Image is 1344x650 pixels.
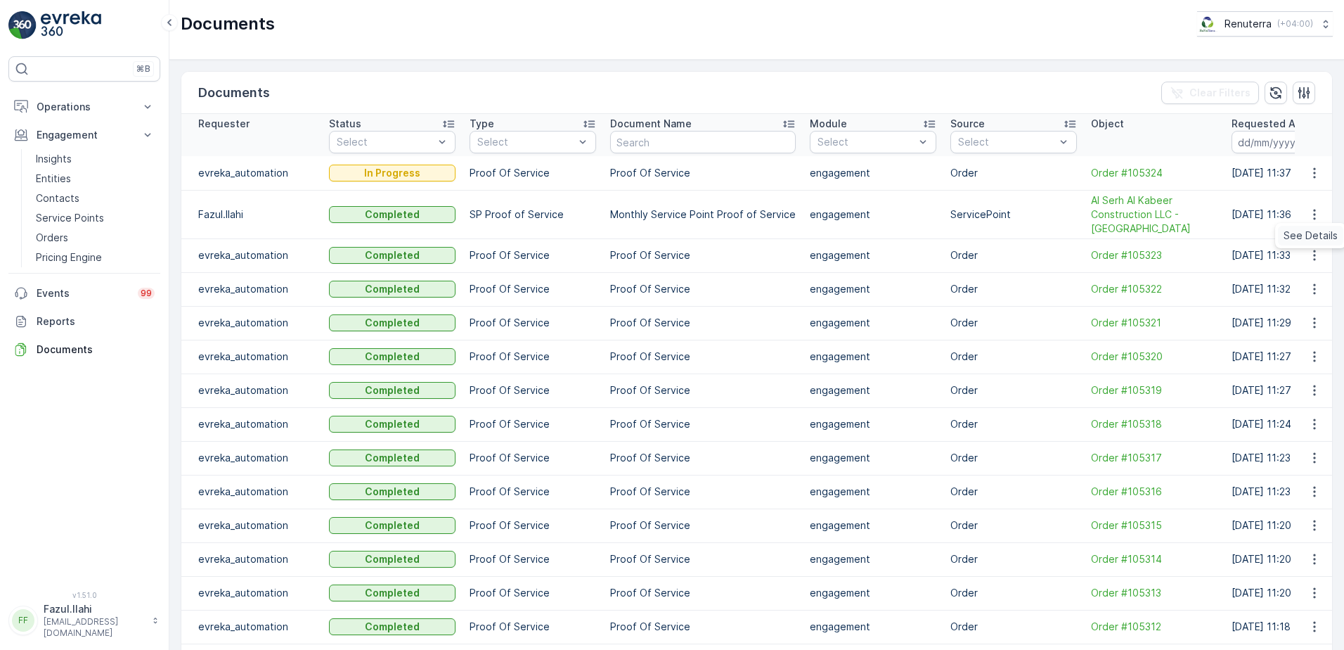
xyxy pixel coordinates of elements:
p: Source [950,117,985,131]
p: engagement [810,316,936,330]
a: Orders [30,228,160,248]
p: evreka_automation [198,485,315,499]
p: Service Points [36,211,104,225]
a: Order #105313 [1091,586,1217,600]
span: Order #105318 [1091,417,1217,431]
button: FFFazul.Ilahi[EMAIL_ADDRESS][DOMAIN_NAME] [8,602,160,639]
p: Proof Of Service [470,451,596,465]
img: logo [8,11,37,39]
p: evreka_automation [198,620,315,634]
a: Documents [8,336,160,364]
p: evreka_automation [198,586,315,600]
p: engagement [810,208,936,222]
p: In Progress [364,166,420,180]
p: Proof Of Service [610,417,796,431]
p: Order [950,383,1077,397]
p: Select [818,135,915,149]
button: Operations [8,93,160,121]
button: Completed [329,618,455,635]
p: Type [470,117,494,131]
a: Order #105314 [1091,552,1217,566]
p: engagement [810,620,936,634]
p: Order [950,552,1077,566]
p: engagement [810,248,936,262]
p: engagement [810,552,936,566]
p: Proof Of Service [470,316,596,330]
p: Proof Of Service [470,552,596,566]
p: Completed [365,552,420,566]
p: Proof Of Service [610,383,796,397]
p: engagement [810,350,936,364]
button: Completed [329,517,455,534]
p: engagement [810,282,936,296]
a: Order #105321 [1091,316,1217,330]
p: Proof Of Service [610,282,796,296]
p: engagement [810,383,936,397]
p: evreka_automation [198,350,315,364]
p: Proof Of Service [610,451,796,465]
p: Completed [365,208,420,222]
p: Select [337,135,434,149]
a: Order #105316 [1091,485,1217,499]
button: Completed [329,206,455,223]
p: Order [950,316,1077,330]
p: Documents [181,13,275,35]
p: Order [950,248,1077,262]
p: 99 [141,288,152,299]
p: Order [950,485,1077,499]
p: Proof Of Service [470,282,596,296]
p: ⌘B [136,63,150,75]
p: Proof Of Service [470,417,596,431]
img: Screenshot_2024-07-26_at_13.33.01.png [1197,16,1219,32]
span: Order #105323 [1091,248,1217,262]
button: Completed [329,585,455,601]
p: Proof Of Service [470,485,596,499]
div: FF [12,609,34,632]
p: Reports [37,314,155,329]
a: Order #105324 [1091,166,1217,180]
p: Completed [365,485,420,499]
p: ServicePoint [950,208,1077,222]
p: Insights [36,152,72,166]
p: Contacts [36,191,79,205]
p: Proof Of Service [470,586,596,600]
p: Entities [36,172,71,186]
p: Proof Of Service [470,383,596,397]
p: Requested At [1232,117,1300,131]
input: Search [610,131,796,153]
p: evreka_automation [198,518,315,533]
p: evreka_automation [198,552,315,566]
p: evreka_automation [198,451,315,465]
a: Contacts [30,189,160,208]
a: Insights [30,149,160,169]
a: Order #105322 [1091,282,1217,296]
p: Proof Of Service [610,350,796,364]
p: Completed [365,518,420,533]
button: Completed [329,348,455,365]
a: Order #105319 [1091,383,1217,397]
p: Documents [198,83,270,103]
p: engagement [810,451,936,465]
a: Order #105312 [1091,620,1217,634]
p: Proof Of Service [610,552,796,566]
button: Clear Filters [1161,82,1259,104]
a: Order #105317 [1091,451,1217,465]
p: evreka_automation [198,383,315,397]
p: evreka_automation [198,248,315,262]
button: Completed [329,416,455,433]
p: Renuterra [1225,17,1272,31]
p: Events [37,286,129,300]
a: Order #105315 [1091,518,1217,533]
button: In Progress [329,165,455,181]
p: Completed [365,316,420,330]
p: evreka_automation [198,417,315,431]
a: Order #105320 [1091,350,1217,364]
p: Monthly Service Point Proof of Service [610,208,796,222]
